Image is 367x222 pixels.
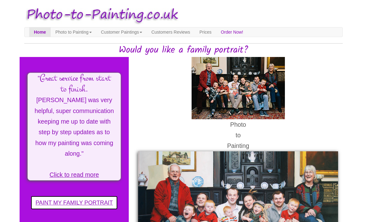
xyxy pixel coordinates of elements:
p: Photo [138,119,338,130]
a: PAINT MY FAMILY PORTRAIT [24,196,124,209]
a: Order Now! [216,27,248,37]
img: Photo to Painting [21,3,180,27]
h1: Would you like a family portrait? [24,45,343,55]
p: Painting [138,140,338,151]
span: Click to read more [49,171,99,178]
button: PAINT MY FAMILY PORTRAIT [31,196,117,209]
span: Great service from start to finish. [40,72,111,95]
p: " [PERSON_NAME] was very helpful, super communication keeping me up to date with step by step upd... [27,73,121,181]
p: to [138,130,338,140]
a: Home [29,27,51,37]
a: Customers Reviews [147,27,195,37]
a: Photo to Painting [51,27,96,37]
a: Prices [195,27,216,37]
a: Customer Paintings [96,27,147,37]
img: Photo of a family [192,57,285,119]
